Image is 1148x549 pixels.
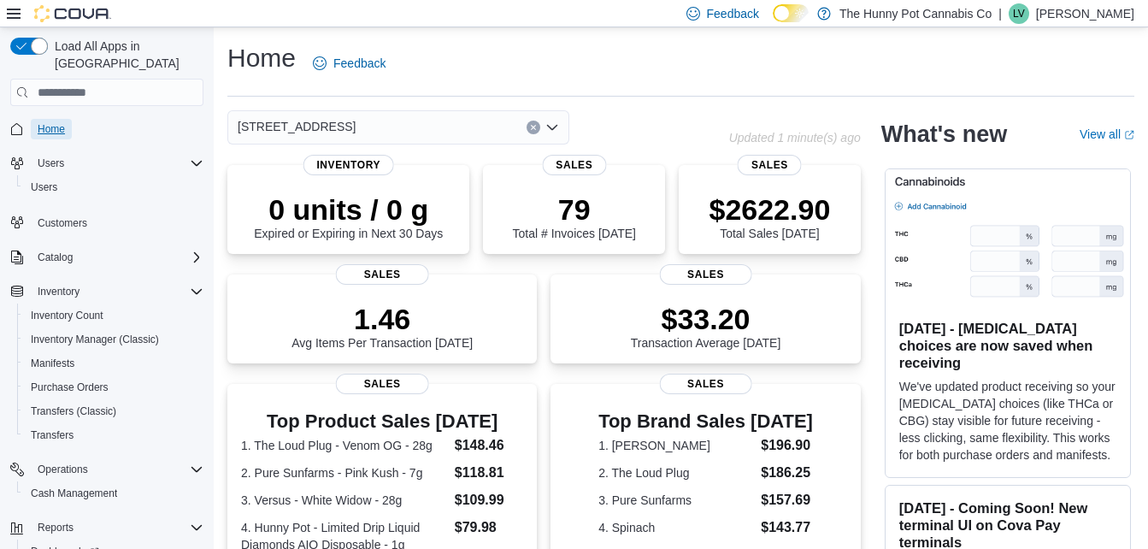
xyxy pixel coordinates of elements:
span: [STREET_ADDRESS] [238,116,356,137]
div: Total Sales [DATE] [709,192,830,240]
h2: What's new [881,121,1007,148]
span: LV [1013,3,1025,24]
div: Laura Vale [1009,3,1029,24]
span: Inventory Count [31,309,103,322]
span: Feedback [707,5,759,22]
dd: $148.46 [455,435,524,456]
button: Catalog [3,245,210,269]
span: Inventory Manager (Classic) [24,329,203,350]
h3: [DATE] - [MEDICAL_DATA] choices are now saved when receiving [899,320,1116,371]
a: Transfers [24,425,80,446]
dt: 3. Versus - White Widow - 28g [241,492,448,509]
dt: 3. Pure Sunfarms [598,492,754,509]
span: Users [31,180,57,194]
svg: External link [1124,130,1134,140]
a: Feedback [306,46,392,80]
button: Home [3,116,210,141]
button: Reports [31,517,80,538]
span: Cash Management [24,483,203,504]
a: View allExternal link [1080,127,1134,141]
span: Inventory Count [24,305,203,326]
span: Customers [38,216,87,230]
dd: $109.99 [455,490,524,511]
img: Cova [34,5,111,22]
a: Inventory Manager (Classic) [24,329,166,350]
a: Cash Management [24,483,124,504]
span: Inventory [303,155,394,175]
span: Sales [542,155,606,175]
a: Inventory Count [24,305,110,326]
a: Manifests [24,353,81,374]
span: Home [38,122,65,136]
button: Users [3,151,210,175]
span: Sales [659,264,752,285]
span: Reports [31,517,203,538]
p: We've updated product receiving so your [MEDICAL_DATA] choices (like THCa or CBG) stay visible fo... [899,378,1116,463]
button: Users [17,175,210,199]
div: Avg Items Per Transaction [DATE] [291,302,473,350]
span: Transfers (Classic) [31,404,116,418]
h1: Home [227,41,296,75]
button: Inventory Count [17,304,210,328]
button: Purchase Orders [17,375,210,399]
span: Catalog [38,251,73,264]
dd: $157.69 [761,490,813,511]
dt: 2. Pure Sunfarms - Pink Kush - 7g [241,464,448,481]
span: Purchase Orders [24,377,203,398]
button: Users [31,153,71,174]
dd: $196.90 [761,435,813,456]
button: Operations [3,457,210,481]
p: 0 units / 0 g [254,192,443,227]
button: Manifests [17,351,210,375]
span: Cash Management [31,487,117,500]
p: $33.20 [631,302,781,336]
a: Customers [31,213,94,233]
button: Clear input [527,121,540,134]
dt: 2. The Loud Plug [598,464,754,481]
button: Inventory [3,280,210,304]
span: Operations [31,459,203,480]
button: Catalog [31,247,79,268]
span: Inventory Manager (Classic) [31,333,159,346]
button: Cash Management [17,481,210,505]
dd: $118.81 [455,463,524,483]
dd: $186.25 [761,463,813,483]
input: Dark Mode [773,4,809,22]
span: Users [24,177,203,198]
span: Operations [38,463,88,476]
p: | [998,3,1002,24]
div: Total # Invoices [DATE] [513,192,636,240]
span: Users [38,156,64,170]
span: Dark Mode [773,22,774,23]
span: Inventory [38,285,79,298]
button: Operations [31,459,95,480]
span: Feedback [333,55,386,72]
span: Reports [38,521,74,534]
p: 79 [513,192,636,227]
span: Sales [738,155,802,175]
h3: Top Brand Sales [DATE] [598,411,813,432]
p: $2622.90 [709,192,830,227]
span: Customers [31,211,203,233]
a: Transfers (Classic) [24,401,123,422]
span: Purchase Orders [31,381,109,394]
button: Open list of options [545,121,559,134]
a: Users [24,177,64,198]
span: Transfers [24,425,203,446]
p: Updated 1 minute(s) ago [729,131,861,145]
span: Sales [336,374,429,394]
span: Users [31,153,203,174]
p: 1.46 [291,302,473,336]
button: Customers [3,210,210,234]
span: Inventory [31,281,203,302]
button: Inventory [31,281,86,302]
dd: $143.77 [761,517,813,538]
button: Transfers [17,423,210,447]
span: Home [31,118,203,139]
span: Sales [659,374,752,394]
span: Catalog [31,247,203,268]
dt: 1. The Loud Plug - Venom OG - 28g [241,437,448,454]
div: Expired or Expiring in Next 30 Days [254,192,443,240]
button: Inventory Manager (Classic) [17,328,210,351]
span: Manifests [31,357,74,370]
